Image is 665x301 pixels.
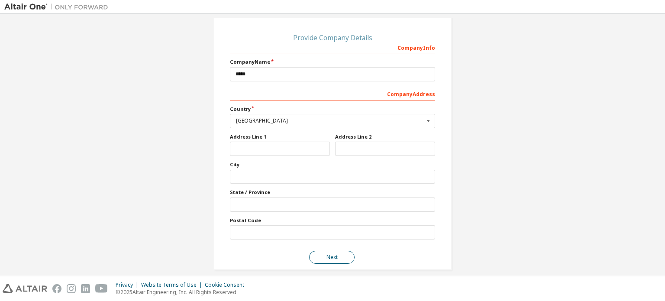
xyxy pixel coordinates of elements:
img: Altair One [4,3,113,11]
div: Company Address [230,87,435,100]
img: instagram.svg [67,284,76,293]
div: Cookie Consent [205,282,249,288]
label: Address Line 2 [335,133,435,140]
img: youtube.svg [95,284,108,293]
img: facebook.svg [52,284,61,293]
div: Provide Company Details [230,35,435,40]
div: Company Info [230,40,435,54]
label: Address Line 1 [230,133,330,140]
label: City [230,161,435,168]
label: State / Province [230,189,435,196]
div: Website Terms of Use [141,282,205,288]
button: Next [309,251,355,264]
p: © 2025 Altair Engineering, Inc. All Rights Reserved. [116,288,249,296]
img: altair_logo.svg [3,284,47,293]
div: Privacy [116,282,141,288]
label: Company Name [230,58,435,65]
label: Postal Code [230,217,435,224]
img: linkedin.svg [81,284,90,293]
label: Country [230,106,435,113]
div: [GEOGRAPHIC_DATA] [236,118,424,123]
